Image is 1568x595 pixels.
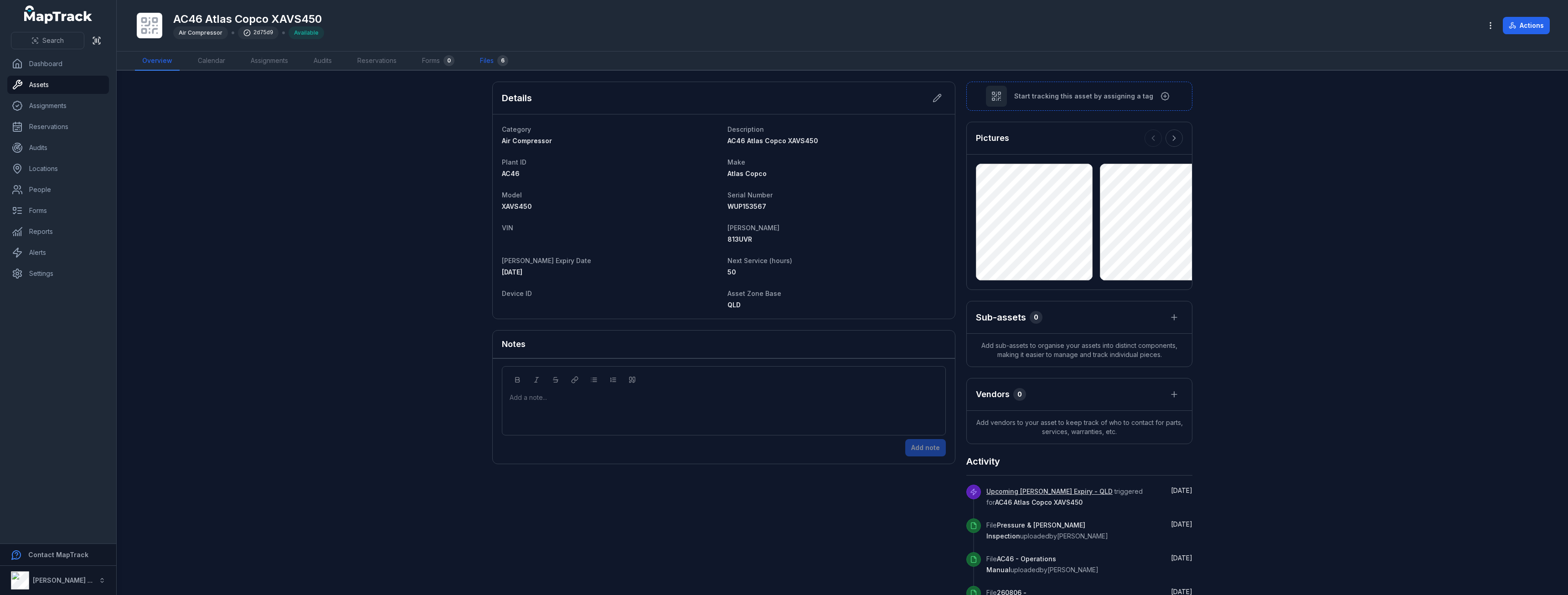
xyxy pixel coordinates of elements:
span: Air Compressor [502,137,552,145]
span: Air Compressor [179,29,222,36]
span: QLD [727,301,741,309]
button: Search [11,32,84,49]
a: Assignments [243,52,295,71]
a: Files6 [473,52,516,71]
a: Calendar [191,52,232,71]
a: Reports [7,222,109,241]
button: Actions [1503,17,1550,34]
time: 8/21/2025, 1:20:39 PM [1171,554,1192,562]
span: File uploaded by [PERSON_NAME] [986,521,1108,540]
strong: [PERSON_NAME] Group [33,576,108,584]
span: 813UVR [727,235,752,243]
h2: Details [502,92,532,104]
span: Atlas Copco [727,170,767,177]
strong: Contact MapTrack [28,551,88,559]
span: Search [42,36,64,45]
a: Assignments [7,97,109,115]
span: File uploaded by [PERSON_NAME] [986,555,1099,574]
span: Next Service (hours) [727,257,792,264]
span: AC46 Atlas Copco XAVS450 [995,498,1083,506]
h3: Notes [502,338,526,351]
div: 0 [444,55,454,66]
a: Settings [7,264,109,283]
span: WUP153567 [727,202,766,210]
span: Model [502,191,522,199]
a: Reservations [350,52,404,71]
a: Locations [7,160,109,178]
div: 2d75d9 [238,26,279,39]
a: Audits [306,52,339,71]
span: AC46 - Operations Manual [986,555,1056,574]
a: Overview [135,52,180,71]
a: Dashboard [7,55,109,73]
span: [PERSON_NAME] Expiry Date [502,257,591,264]
h3: Pictures [976,132,1009,145]
span: XAVS450 [502,202,532,210]
span: [DATE] [1171,486,1192,494]
a: Forms [7,202,109,220]
h3: Vendors [976,388,1010,401]
h1: AC46 Atlas Copco XAVS450 [173,12,324,26]
a: Reservations [7,118,109,136]
span: Add vendors to your asset to keep track of who to contact for parts, services, warranties, etc. [967,411,1192,444]
time: 8/21/2025, 2:10:00 PM [1171,486,1192,494]
span: Add sub-assets to organise your assets into distinct components, making it easier to manage and t... [967,334,1192,367]
h2: Activity [966,455,1000,468]
span: Pressure & [PERSON_NAME] Inspection [986,521,1085,540]
span: Plant ID [502,158,526,166]
a: People [7,181,109,199]
time: 8/21/2025, 2:04:54 PM [1171,520,1192,528]
time: 8/6/2026, 12:00:00 AM [502,268,522,276]
span: 50 [727,268,736,276]
span: AC46 Atlas Copco XAVS450 [727,137,818,145]
span: VIN [502,224,513,232]
button: Start tracking this asset by assigning a tag [966,82,1192,111]
a: Audits [7,139,109,157]
div: 6 [497,55,508,66]
h2: Sub-assets [976,311,1026,324]
span: triggered for [986,487,1143,506]
span: [DATE] [502,268,522,276]
div: 0 [1030,311,1042,324]
span: [DATE] [1171,554,1192,562]
span: Category [502,125,531,133]
div: Available [289,26,324,39]
a: Forms0 [415,52,462,71]
a: Assets [7,76,109,94]
span: Description [727,125,764,133]
span: AC46 [502,170,520,177]
a: Upcoming [PERSON_NAME] Expiry - QLD [986,487,1113,496]
span: [DATE] [1171,520,1192,528]
span: Device ID [502,290,532,297]
span: Serial Number [727,191,773,199]
span: Asset Zone Base [727,290,781,297]
a: Alerts [7,243,109,262]
span: Make [727,158,745,166]
a: MapTrack [24,5,93,24]
div: 0 [1013,388,1026,401]
span: [PERSON_NAME] [727,224,779,232]
span: Start tracking this asset by assigning a tag [1014,92,1153,101]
